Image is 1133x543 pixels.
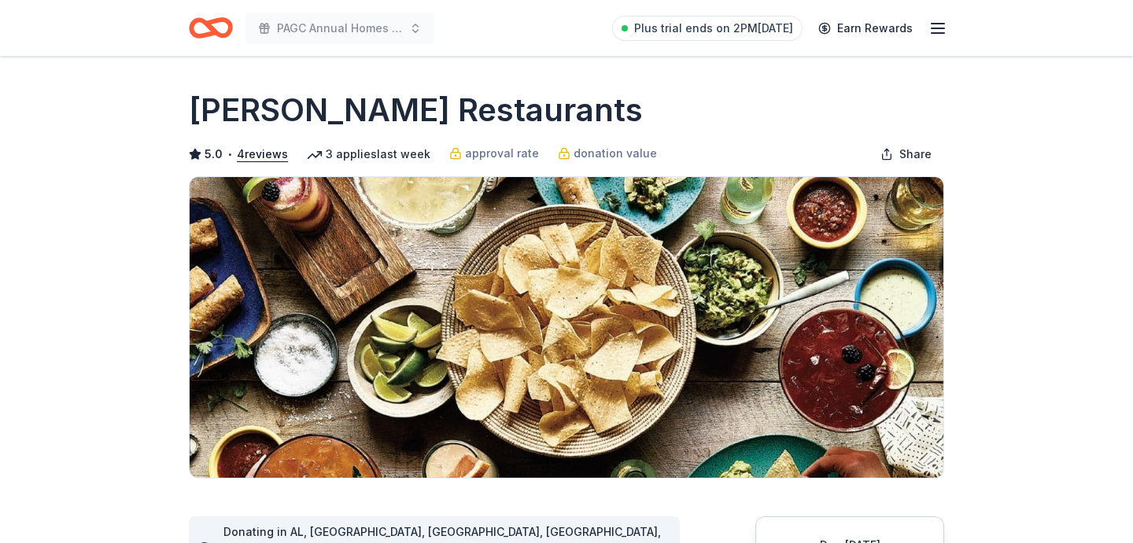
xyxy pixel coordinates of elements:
[237,145,288,164] button: 4reviews
[227,148,233,161] span: •
[465,144,539,163] span: approval rate
[277,19,403,38] span: PAGC Annual Homes Tour
[809,14,922,42] a: Earn Rewards
[574,144,657,163] span: donation value
[205,145,223,164] span: 5.0
[558,144,657,163] a: donation value
[612,16,803,41] a: Plus trial ends on 2PM[DATE]
[190,177,943,478] img: Image for Pappas Restaurants
[449,144,539,163] a: approval rate
[189,88,643,132] h1: [PERSON_NAME] Restaurants
[189,9,233,46] a: Home
[634,19,793,38] span: Plus trial ends on 2PM[DATE]
[899,145,932,164] span: Share
[307,145,430,164] div: 3 applies last week
[868,139,944,170] button: Share
[245,13,434,44] button: PAGC Annual Homes Tour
